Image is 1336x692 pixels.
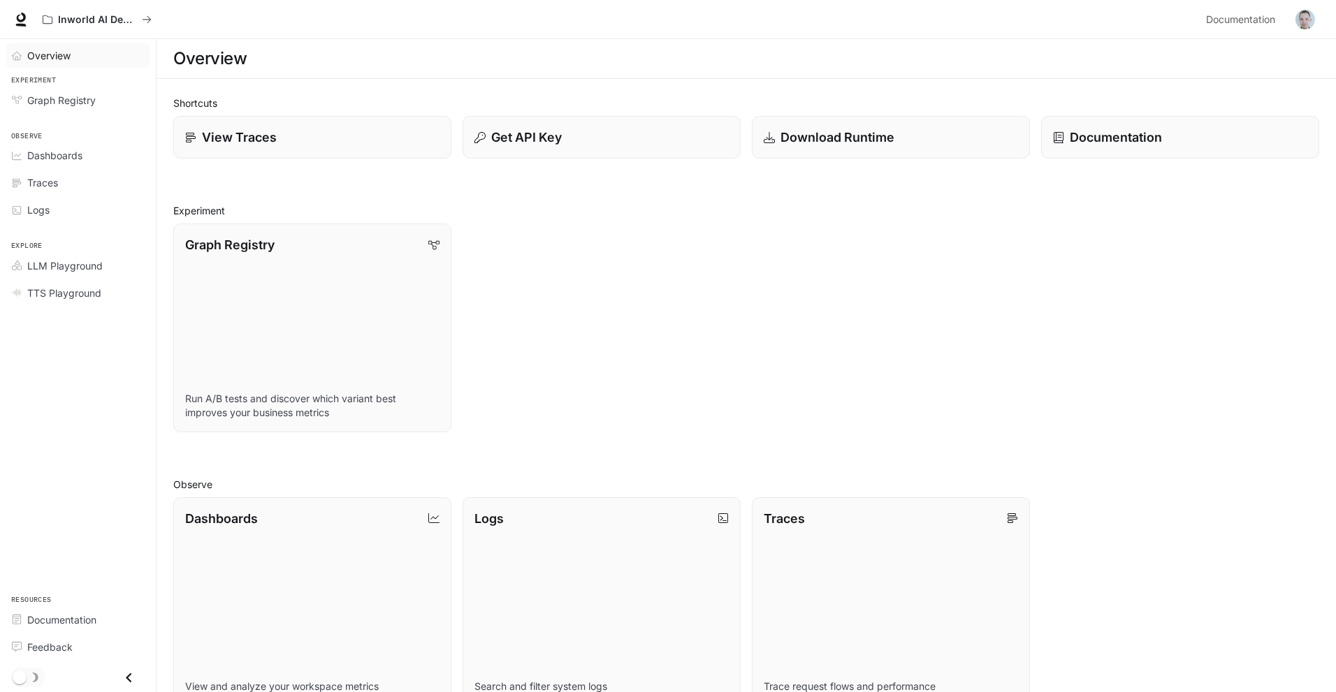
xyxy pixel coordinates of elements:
p: Run A/B tests and discover which variant best improves your business metrics [185,392,440,420]
button: Get API Key [463,116,741,159]
span: Dark mode toggle [13,669,27,684]
span: Documentation [1206,11,1275,29]
a: Dashboards [6,143,150,168]
a: Feedback [6,635,150,659]
h2: Shortcuts [173,96,1319,110]
button: Close drawer [113,663,145,692]
a: Overview [6,43,150,68]
img: User avatar [1295,10,1315,29]
p: Download Runtime [780,128,894,147]
a: Logs [6,198,150,222]
a: Documentation [1041,116,1319,159]
p: Dashboards [185,509,258,528]
a: TTS Playground [6,281,150,305]
span: Overview [27,48,71,63]
span: Traces [27,175,58,190]
p: Documentation [1070,128,1162,147]
span: Dashboards [27,148,82,163]
a: Traces [6,170,150,195]
a: Graph Registry [6,88,150,112]
a: View Traces [173,116,451,159]
p: View Traces [202,128,277,147]
span: Feedback [27,640,73,654]
h2: Observe [173,477,1319,492]
h2: Experiment [173,203,1319,218]
span: Documentation [27,612,96,627]
a: Graph RegistryRun A/B tests and discover which variant best improves your business metrics [173,223,451,432]
span: Graph Registry [27,93,96,108]
p: Get API Key [491,128,562,147]
h1: Overview [173,45,247,73]
p: Traces [764,509,805,528]
a: LLM Playground [6,253,150,278]
button: All workspaces [36,6,158,34]
button: User avatar [1291,6,1319,34]
a: Documentation [1200,6,1286,34]
span: LLM Playground [27,258,103,273]
a: Download Runtime [752,116,1030,159]
a: Documentation [6,608,150,632]
span: Logs [27,203,50,217]
p: Inworld AI Demos [58,14,136,26]
p: Logs [474,509,504,528]
p: Graph Registry [185,235,275,254]
span: TTS Playground [27,286,101,300]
